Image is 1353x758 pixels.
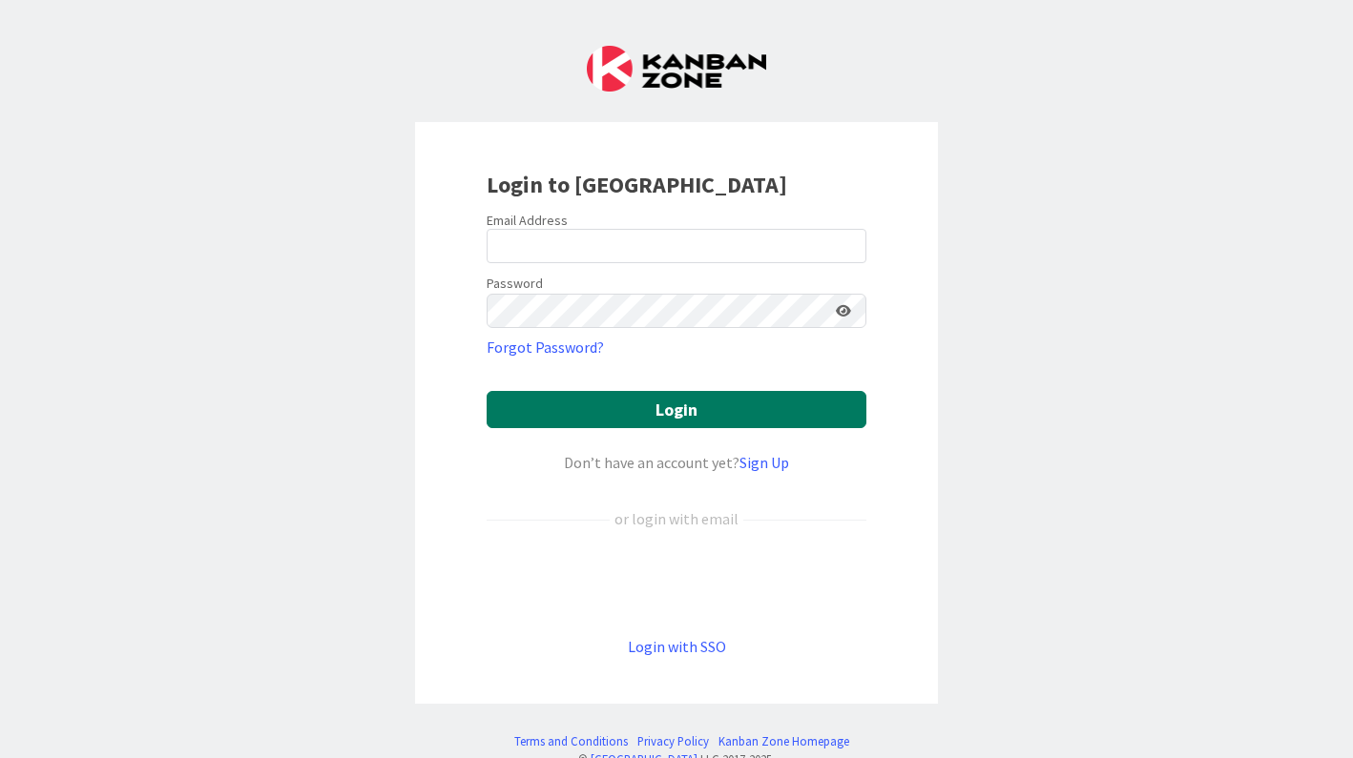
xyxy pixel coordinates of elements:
iframe: Sign in with Google Button [477,562,876,604]
label: Password [487,274,543,294]
button: Login [487,391,866,428]
a: Terms and Conditions [514,732,628,750]
a: Login with SSO [628,637,726,656]
a: Sign Up [739,453,789,472]
label: Email Address [487,212,568,229]
a: Privacy Policy [637,732,709,750]
b: Login to [GEOGRAPHIC_DATA] [487,170,787,199]
div: or login with email [610,507,743,530]
img: Kanban Zone [587,46,766,92]
a: Forgot Password? [487,336,604,359]
a: Kanban Zone Homepage [718,732,849,750]
div: Don’t have an account yet? [487,451,866,474]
